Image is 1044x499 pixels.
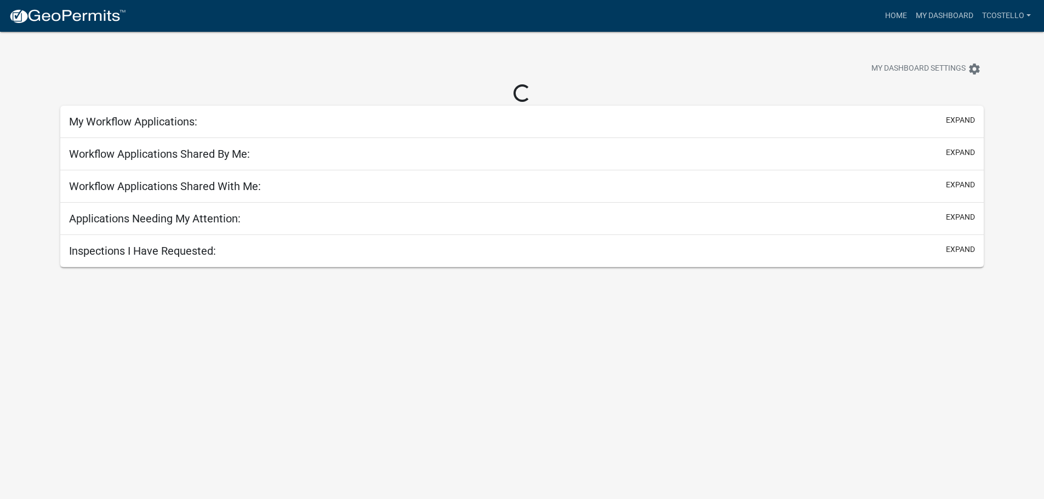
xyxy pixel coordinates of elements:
h5: Workflow Applications Shared By Me: [69,147,250,160]
button: expand [946,114,975,126]
a: Home [881,5,911,26]
h5: My Workflow Applications: [69,115,197,128]
button: expand [946,147,975,158]
h5: Applications Needing My Attention: [69,212,241,225]
a: TCostello [978,5,1035,26]
a: My Dashboard [911,5,978,26]
h5: Workflow Applications Shared With Me: [69,180,261,193]
button: expand [946,179,975,191]
button: expand [946,244,975,255]
button: My Dashboard Settingssettings [863,58,990,79]
span: My Dashboard Settings [871,62,966,76]
i: settings [968,62,981,76]
button: expand [946,211,975,223]
h5: Inspections I Have Requested: [69,244,216,257]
